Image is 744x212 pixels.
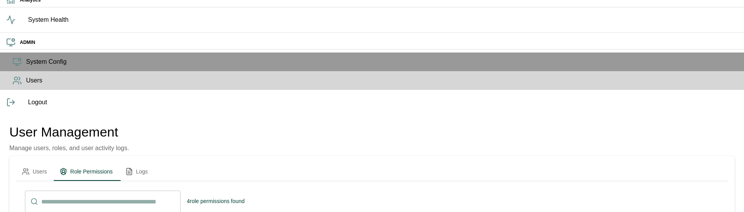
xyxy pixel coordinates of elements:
[187,197,245,206] h6: 4 role permissions found
[20,39,738,46] h6: ADMIN
[16,162,53,181] button: Users
[9,124,129,140] h4: User Management
[53,162,119,181] button: Role Permissions
[26,57,738,67] span: System Config
[26,76,738,85] span: Users
[119,162,154,181] button: Logs
[9,144,129,153] p: Manage users, roles, and user activity logs.
[28,15,738,25] span: System Health
[28,98,738,107] span: Logout
[16,162,728,181] div: admin tabs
